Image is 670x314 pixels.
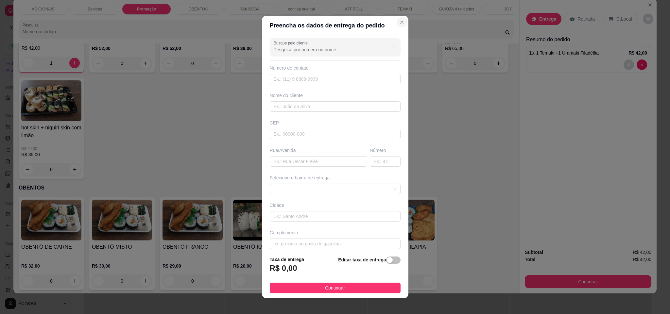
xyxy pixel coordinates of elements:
div: Número [370,147,401,154]
input: Ex.: 44 [370,156,401,167]
strong: Taxa de entrega [270,257,304,262]
input: Ex.: Santo André [270,211,401,222]
label: Busque pelo cliente [274,40,310,46]
button: Continuar [270,283,401,293]
div: Cidade [270,202,401,208]
input: Ex.: João da Silva [270,101,401,112]
h3: R$ 0,00 [270,263,297,273]
input: Busque pelo cliente [274,46,378,53]
div: Nome do cliente [270,92,401,99]
div: Número de contato [270,65,401,71]
header: Preencha os dados de entrega do pedido [262,16,408,35]
div: Rua/Avenida [270,147,367,154]
input: Ex.: 00000-000 [270,129,401,139]
button: Show suggestions [389,41,399,52]
button: Close [397,17,407,27]
input: Ex.: (11) 9 8888-9999 [270,74,401,84]
div: Complemento [270,229,401,236]
span: Continuar [325,284,345,291]
strong: Editar taxa de entrega [338,257,386,262]
input: Ex.: Rua Oscar Freire [270,156,367,167]
div: CEP [270,120,401,126]
div: Selecione o bairro de entrega [270,174,401,181]
input: ex: próximo ao posto de gasolina [270,239,401,249]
